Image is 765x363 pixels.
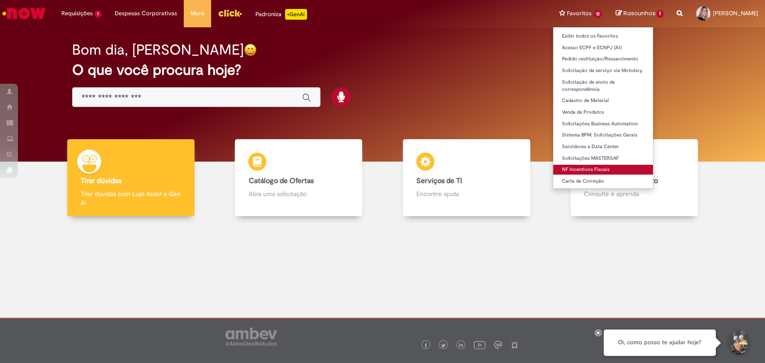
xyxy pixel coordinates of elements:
a: Cadastro de Material [553,96,653,106]
a: NF Incentivos Fiscais [553,165,653,175]
p: Tirar dúvidas com Lupi Assist e Gen Ai [81,189,181,207]
a: Servidores e Data Center [553,142,653,152]
a: Venda de Produtos [553,107,653,117]
img: logo_footer_youtube.png [474,339,485,350]
a: Solicitação de serviço via Motoboy [553,66,653,76]
span: 1 [95,10,101,18]
a: Serviços de TI Encontre ajuda [383,139,550,217]
b: Base de Conhecimento [584,176,658,185]
img: click_logo_yellow_360x200.png [218,6,242,20]
a: Catálogo de Ofertas Abra uma solicitação [215,139,382,217]
p: +GenAi [285,9,307,20]
img: logo_footer_ambev_rotulo_gray.png [225,328,277,346]
p: Abra uma solicitação [248,189,349,198]
a: Solicitação de envio de correspondência [553,77,653,94]
span: Favoritos [567,9,592,18]
img: logo_footer_naosei.png [510,341,519,349]
ul: Favoritos [553,27,654,189]
span: Despesas Corporativas [115,9,177,18]
span: 1 [657,10,663,18]
p: Encontre ajuda [416,189,517,198]
div: Padroniza [255,9,307,20]
a: Carta de Correção [553,176,653,186]
span: Rascunhos [623,9,655,17]
a: Tirar dúvidas Tirar dúvidas com Lupi Assist e Gen Ai [47,139,215,217]
b: Catálogo de Ofertas [248,176,313,185]
img: logo_footer_twitter.png [441,343,445,348]
h2: O que você procura hoje? [72,62,693,78]
div: Oi, como posso te ajudar hoje? [604,329,716,356]
button: Iniciar Conversa de Suporte [725,329,752,356]
a: Solicitações Business Automation [553,119,653,129]
img: ServiceNow [1,4,47,22]
a: Acesso ECPF e ECNPJ (A1) [553,43,653,53]
a: Base de Conhecimento Consulte e aprenda [550,139,718,217]
a: Solicitações MASTERSAF [553,154,653,163]
span: [PERSON_NAME] [713,9,758,17]
a: Exibir todos os Favoritos [553,31,653,41]
p: Consulte e aprenda [584,189,684,198]
b: Tirar dúvidas [81,176,121,185]
span: Requisições [61,9,93,18]
a: Pedido restituição/Ressarcimento [553,54,653,64]
a: Rascunhos [615,9,663,18]
img: logo_footer_facebook.png [424,343,428,348]
h2: Bom dia, [PERSON_NAME] [72,42,244,58]
b: Serviços de TI [416,176,462,185]
img: logo_footer_linkedin.png [459,343,463,348]
img: happy-face.png [244,43,257,56]
span: More [190,9,204,18]
span: 12 [593,10,602,18]
a: Sistema BPM: Solicitações Gerais [553,130,653,140]
img: logo_footer_workplace.png [494,341,502,349]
